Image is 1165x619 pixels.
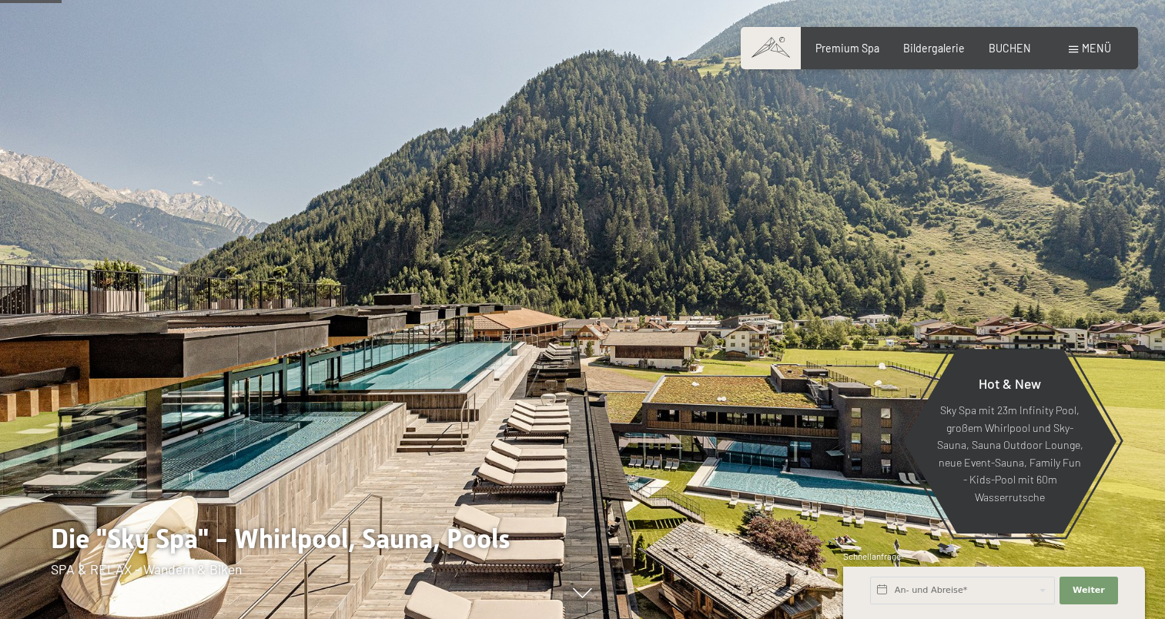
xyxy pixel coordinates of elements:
a: BUCHEN [989,42,1031,55]
span: Menü [1082,42,1111,55]
span: Weiter [1073,584,1105,597]
p: Sky Spa mit 23m Infinity Pool, großem Whirlpool und Sky-Sauna, Sauna Outdoor Lounge, neue Event-S... [936,403,1083,507]
a: Premium Spa [815,42,879,55]
span: Hot & New [979,375,1041,392]
span: Schnellanfrage [843,551,901,561]
a: Hot & New Sky Spa mit 23m Infinity Pool, großem Whirlpool und Sky-Sauna, Sauna Outdoor Lounge, ne... [902,348,1117,534]
a: Bildergalerie [903,42,965,55]
button: Weiter [1060,577,1118,604]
